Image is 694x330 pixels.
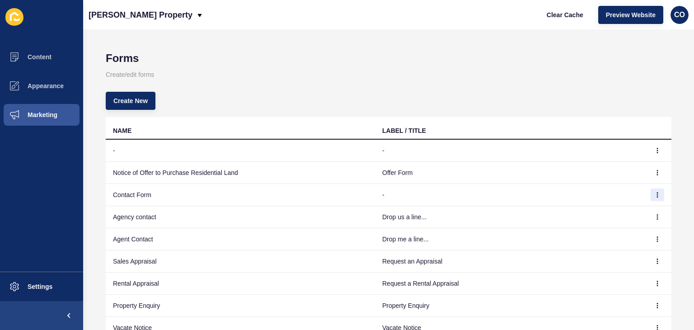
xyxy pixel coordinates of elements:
td: Contact Form [106,184,375,206]
td: Rental Appraisal [106,273,375,295]
td: - [375,140,644,162]
td: Offer Form [375,162,644,184]
td: Drop me a line... [375,228,644,250]
button: Clear Cache [539,6,591,24]
span: Create New [113,96,148,105]
td: Property Enquiry [375,295,644,317]
p: Create/edit forms [106,65,671,85]
h1: Forms [106,52,671,65]
td: Notice of Offer to Purchase Residential Land [106,162,375,184]
p: [PERSON_NAME] Property [89,4,192,26]
td: Request a Rental Appraisal [375,273,644,295]
div: LABEL / TITLE [382,126,426,135]
button: Create New [106,92,155,110]
div: NAME [113,126,131,135]
td: Request an Appraisal [375,250,644,273]
td: Agent Contact [106,228,375,250]
span: CO [674,10,685,19]
span: Preview Website [606,10,656,19]
span: Clear Cache [547,10,583,19]
td: Sales Appraisal [106,250,375,273]
td: - [106,140,375,162]
td: - [375,184,644,206]
td: Drop us a line... [375,206,644,228]
button: Preview Website [598,6,663,24]
td: Property Enquiry [106,295,375,317]
td: Agency contact [106,206,375,228]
